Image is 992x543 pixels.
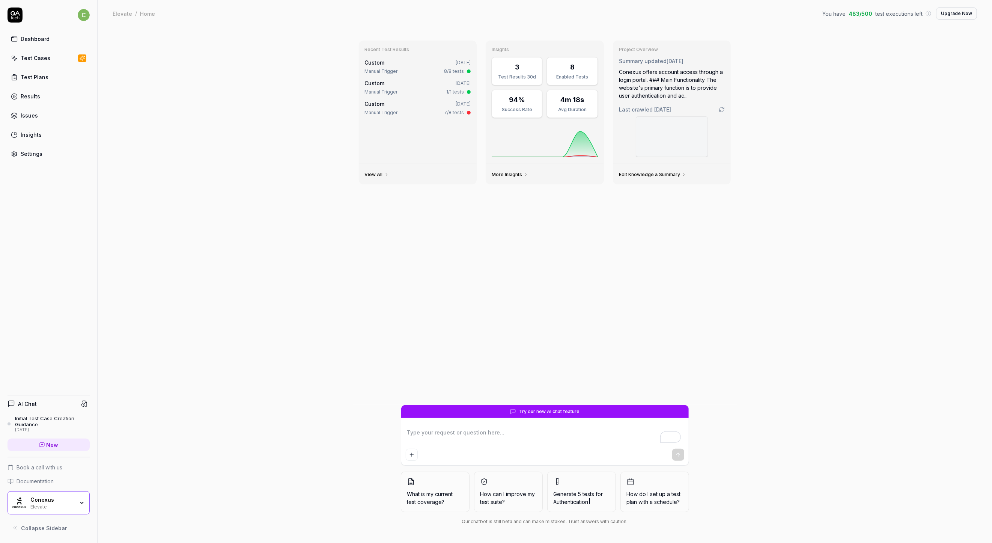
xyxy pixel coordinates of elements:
[21,131,42,139] div: Insights
[570,62,575,72] div: 8
[519,408,580,415] span: Try our new AI chat feature
[407,490,463,506] span: What is my current test coverage?
[456,101,471,107] time: [DATE]
[619,58,667,64] span: Summary updated
[547,472,616,512] button: Generate 5 tests forAuthentication
[444,109,464,116] div: 7/8 tests
[719,107,725,113] a: Go to crawling settings
[18,400,37,408] h4: AI Chat
[497,74,537,80] div: Test Results 30d
[365,172,389,178] a: View All
[936,8,977,20] button: Upgrade Now
[8,70,90,84] a: Test Plans
[12,496,26,510] img: Conexus Logo
[30,496,74,503] div: Conexus
[8,32,90,46] a: Dashboard
[406,427,684,446] textarea: To enrich screen reader interactions, please activate Accessibility in Grammarly extension settings
[8,108,90,123] a: Issues
[492,47,598,53] h3: Insights
[363,57,473,76] a: Custom[DATE]Manual Trigger8/8 tests
[456,60,471,65] time: [DATE]
[21,35,50,43] div: Dashboard
[113,10,132,17] div: Elevate
[365,89,398,95] div: Manual Trigger
[21,524,67,532] span: Collapse Sidebar
[8,520,90,535] button: Collapse Sidebar
[497,106,537,113] div: Success Rate
[21,150,42,158] div: Settings
[365,68,398,75] div: Manual Trigger
[17,477,54,485] span: Documentation
[8,477,90,485] a: Documentation
[401,472,470,512] button: What is my current test coverage?
[78,8,90,23] button: c
[8,146,90,161] a: Settings
[515,62,519,72] div: 3
[365,59,385,66] span: Custom
[140,10,155,17] div: Home
[627,490,683,506] span: How do I set up a test plan with a schedule?
[365,47,471,53] h3: Recent Test Results
[8,439,90,451] a: New
[822,10,846,18] span: You have
[667,58,683,64] time: [DATE]
[8,463,90,471] a: Book a call with us
[620,472,689,512] button: How do I set up a test plan with a schedule?
[135,10,137,17] div: /
[849,10,872,18] span: 483 / 500
[619,172,686,178] a: Edit Knowledge & Summary
[363,98,473,118] a: Custom[DATE]Manual Trigger7/8 tests
[15,415,90,428] div: Initial Test Case Creation Guidance
[875,10,923,18] span: test executions left
[561,95,584,105] div: 4m 18s
[17,463,62,471] span: Book a call with us
[619,106,671,113] span: Last crawled
[363,78,473,97] a: Custom[DATE]Manual Trigger1/1 tests
[8,127,90,142] a: Insights
[552,74,593,80] div: Enabled Tests
[15,427,90,433] div: [DATE]
[8,415,90,433] a: Initial Test Case Creation Guidance[DATE]
[480,490,536,506] span: How can I improve my test suite?
[444,68,464,75] div: 8/8 tests
[21,92,40,100] div: Results
[8,89,90,104] a: Results
[619,68,725,100] div: Conexus offers account access through a login portal. ### Main Functionality The website's primar...
[365,109,398,116] div: Manual Trigger
[636,117,707,157] img: Screenshot
[552,106,593,113] div: Avg Duration
[8,491,90,514] button: Conexus LogoConexusElevate
[446,89,464,95] div: 1/1 tests
[21,112,38,119] div: Issues
[21,73,48,81] div: Test Plans
[8,51,90,65] a: Test Cases
[456,80,471,86] time: [DATE]
[654,106,671,113] time: [DATE]
[554,490,610,506] span: Generate 5 tests for
[21,54,50,62] div: Test Cases
[619,47,725,53] h3: Project Overview
[554,499,589,505] span: Authentication
[365,101,385,107] span: Custom
[401,518,689,525] div: Our chatbot is still beta and can make mistakes. Trust answers with caution.
[474,472,543,512] button: How can I improve my test suite?
[78,9,90,21] span: c
[406,449,418,461] button: Add attachment
[30,503,74,509] div: Elevate
[492,172,528,178] a: More Insights
[509,95,525,105] div: 94%
[365,80,385,86] span: Custom
[47,441,59,449] span: New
